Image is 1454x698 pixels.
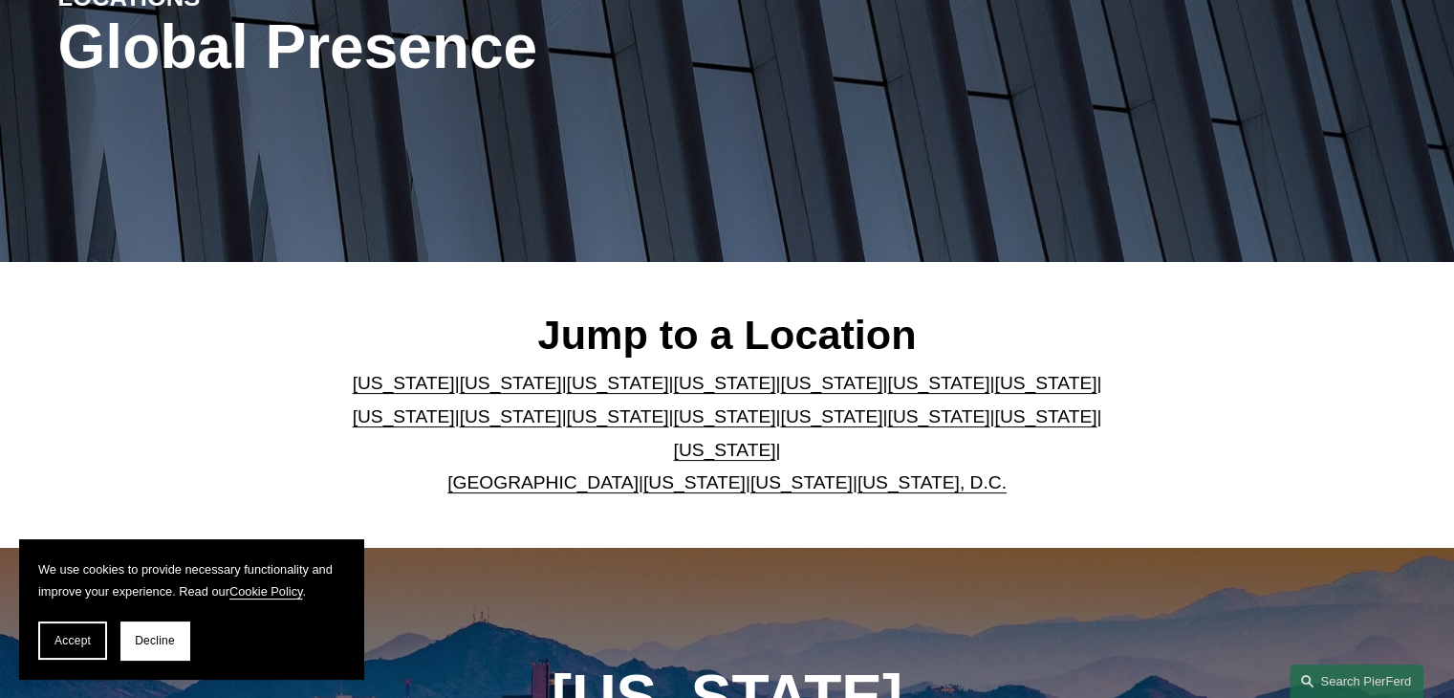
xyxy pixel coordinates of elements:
p: We use cookies to provide necessary functionality and improve your experience. Read our . [38,558,344,602]
h1: Global Presence [58,12,950,82]
a: [US_STATE] [460,406,562,426]
a: [US_STATE] [674,406,776,426]
a: [US_STATE] [353,373,455,393]
a: [GEOGRAPHIC_DATA] [447,472,639,492]
a: [US_STATE] [353,406,455,426]
section: Cookie banner [19,539,363,679]
a: [US_STATE] [887,373,989,393]
a: [US_STATE] [674,373,776,393]
a: [US_STATE] [567,373,669,393]
a: [US_STATE], D.C. [857,472,1007,492]
button: Accept [38,622,107,660]
a: [US_STATE] [567,406,669,426]
a: [US_STATE] [674,440,776,460]
a: [US_STATE] [750,472,853,492]
a: [US_STATE] [643,472,746,492]
a: [US_STATE] [460,373,562,393]
a: [US_STATE] [994,406,1096,426]
a: Search this site [1290,665,1423,698]
button: Decline [120,622,189,660]
a: [US_STATE] [780,373,882,393]
span: Decline [135,634,175,647]
span: Accept [54,634,91,647]
p: | | | | | | | | | | | | | | | | | | [336,367,1118,499]
h2: Jump to a Location [336,310,1118,360]
a: [US_STATE] [887,406,989,426]
a: [US_STATE] [780,406,882,426]
a: Cookie Policy [229,584,303,599]
a: [US_STATE] [994,373,1096,393]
